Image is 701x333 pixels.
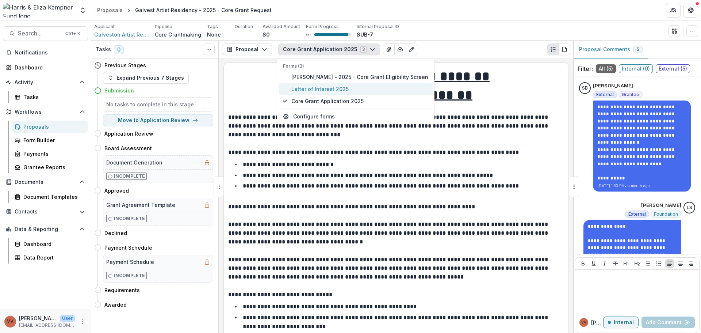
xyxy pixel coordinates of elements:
[547,43,559,55] button: Plaintext view
[3,206,88,217] button: Open Contacts
[596,64,616,73] span: All ( 5 )
[614,319,634,326] p: Internal
[23,240,82,248] div: Dashboard
[106,101,210,108] h5: No tasks to complete in this stage
[666,3,681,18] button: Partners
[23,163,82,171] div: Grantee Reports
[3,106,88,118] button: Open Workflows
[94,31,149,38] a: Galveston Artist Residency
[628,212,646,217] span: External
[12,148,88,160] a: Payments
[106,201,175,209] h5: Grant Agreement Template
[103,72,189,84] button: Expand Previous 7 Stages
[94,5,126,15] a: Proposals
[589,259,598,268] button: Underline
[7,319,14,324] div: Vivian Victoria
[654,259,663,268] button: Ordered List
[3,176,88,188] button: Open Documents
[104,286,140,294] h4: Requirements
[278,43,380,55] button: Core Grant Application 20253
[114,45,124,54] span: 0
[78,317,87,326] button: More
[644,259,652,268] button: Bullet List
[15,79,76,86] span: Activity
[591,319,603,326] p: [PERSON_NAME]
[23,193,82,201] div: Document Templates
[155,23,172,30] p: Pipeline
[23,136,82,144] div: Form Builder
[207,23,218,30] p: Tags
[633,259,641,268] button: Heading 2
[12,91,88,103] a: Tasks
[18,30,61,37] span: Search...
[3,61,88,73] a: Dashboard
[611,259,620,268] button: Strike
[641,317,695,328] button: Add Comment
[12,161,88,173] a: Grantee Reports
[654,212,678,217] span: Foundation
[60,315,75,322] p: User
[12,121,88,133] a: Proposals
[104,187,129,194] h4: Approved
[3,47,88,58] button: Notifications
[597,183,686,189] p: [DATE] 1:33 PM • a month ago
[622,259,631,268] button: Heading 1
[203,43,215,55] button: Toggle View Cancelled Tasks
[596,92,614,97] span: External
[3,76,88,88] button: Open Activity
[104,87,134,94] h4: Submission
[357,31,373,38] p: SUB-7
[3,26,88,41] button: Search...
[600,259,609,268] button: Italicize
[3,3,75,18] img: Harris & Eliza Kempner Fund logo
[15,64,82,71] div: Dashboard
[291,73,428,81] span: [PERSON_NAME] - 2025 - Core Grant Eligibility Screen
[306,23,339,30] p: Form Progress
[283,63,428,69] p: Forms (3)
[97,6,123,14] div: Proposals
[19,314,57,322] p: [PERSON_NAME]
[114,173,145,179] p: Incomplete
[104,144,152,152] h4: Board Assessment
[683,3,698,18] button: Get Help
[114,272,145,279] p: Incomplete
[64,30,82,38] div: Ctrl + K
[15,50,85,56] span: Notifications
[15,179,76,185] span: Documents
[104,61,146,69] h4: Previous Stages
[306,32,311,37] p: 93 %
[12,191,88,203] a: Document Templates
[104,301,127,309] h4: Awarded
[3,223,88,235] button: Open Data & Reporting
[406,43,417,55] button: Edit as form
[357,23,399,30] p: Internal Proposal ID
[622,92,639,97] span: Grantee
[579,259,587,268] button: Bold
[578,64,593,73] p: Filter:
[155,31,201,38] p: Core Grantmaking
[23,93,82,101] div: Tasks
[573,41,648,58] button: Proposal Comments
[641,202,681,209] p: [PERSON_NAME]
[23,254,82,261] div: Data Report
[656,64,690,73] span: External ( 5 )
[383,43,395,55] button: View Attached Files
[106,258,154,266] h5: Payment Schedule
[94,23,115,30] p: Applicant
[23,123,82,130] div: Proposals
[104,229,127,237] h4: Declined
[222,43,272,55] button: Proposal
[235,23,253,30] p: Duration
[15,226,76,232] span: Data & Reporting
[15,209,76,215] span: Contacts
[12,251,88,264] a: Data Report
[665,259,674,268] button: Align Left
[291,97,428,105] span: Core Grant Application 2025
[15,109,76,115] span: Workflows
[23,150,82,158] div: Payments
[581,321,586,324] div: Vivian Victoria
[94,5,275,15] nav: breadcrumb
[104,244,152,251] h4: Payment Schedule
[263,31,270,38] p: $0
